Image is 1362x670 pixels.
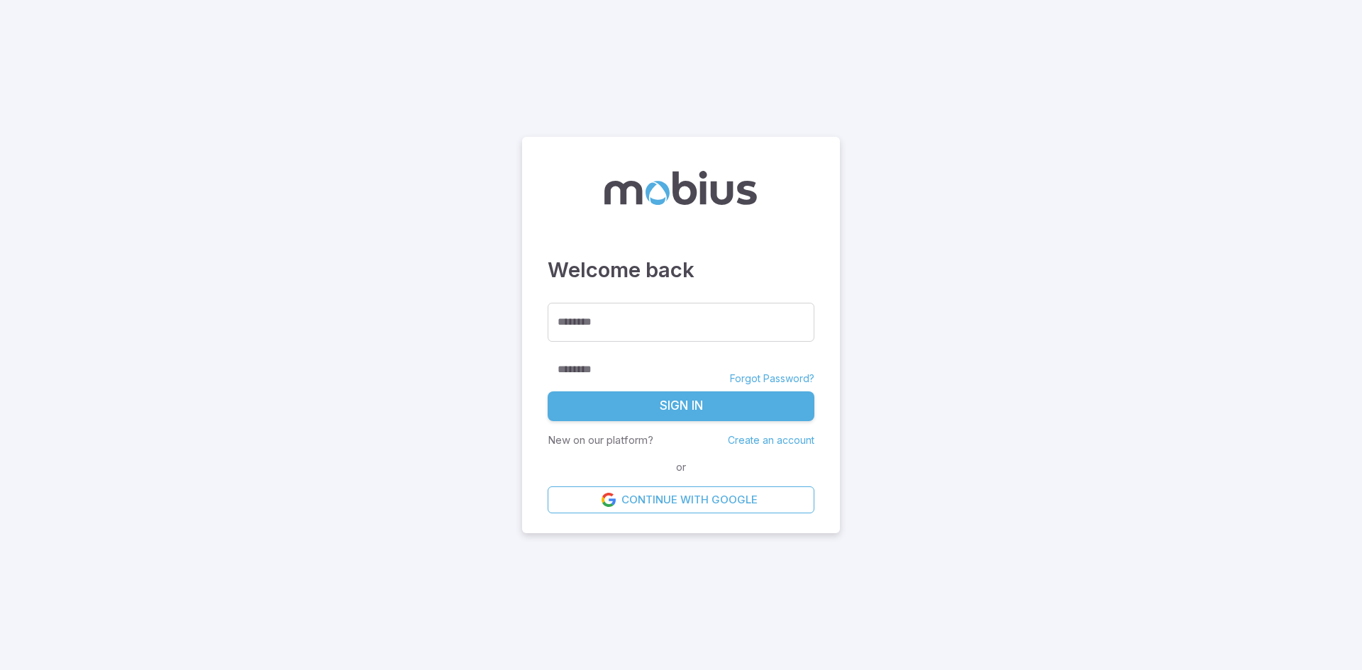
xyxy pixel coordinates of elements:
h3: Welcome back [548,255,814,286]
a: Create an account [728,434,814,446]
span: or [672,459,690,475]
button: Sign In [548,391,814,421]
a: Forgot Password? [730,372,814,386]
p: New on our platform? [548,432,653,448]
a: Continue with Google [548,486,814,513]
